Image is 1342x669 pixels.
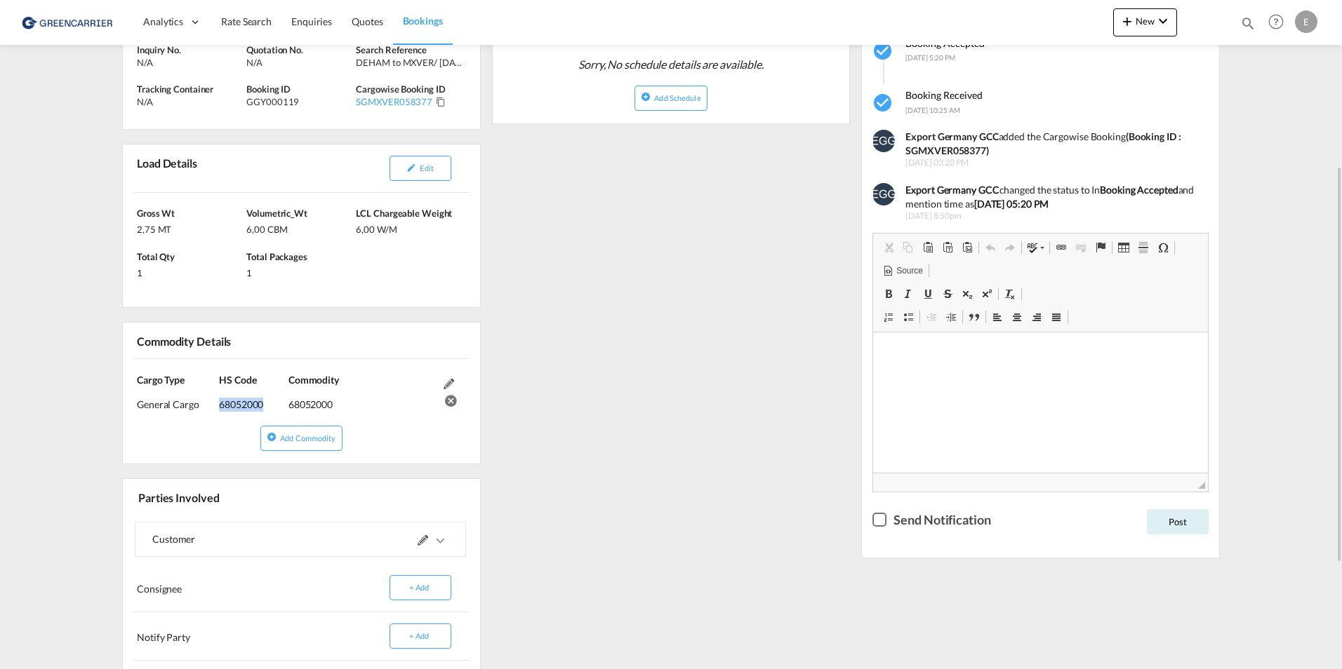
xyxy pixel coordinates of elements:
span: Source [894,265,922,277]
div: Notify Party [133,625,298,648]
a: Paste (Ctrl+V) [918,238,938,257]
a: Justify [1047,308,1066,326]
md-icon: icon-checkbox-marked-circle [872,40,895,62]
span: Inquiry No. [137,44,181,55]
div: N/A [246,56,352,69]
md-icon: icon-plus 400-fg [1119,13,1136,29]
img: 1378a7308afe11ef83610d9e779c6b34.png [21,6,116,38]
a: Link (Ctrl+K) [1051,238,1071,257]
span: Add Commodity [280,433,335,442]
a: Align Right [1027,308,1047,326]
div: 68052000 [219,387,285,412]
span: [DATE] 10:25 AM [905,106,960,114]
div: General Cargo [137,387,219,412]
span: LCL Chargeable Weight [356,208,452,219]
a: Insert/Remove Bulleted List [898,308,918,326]
div: 68052000 [288,387,437,412]
md-icon: icon-magnify [1240,15,1256,31]
strong: Export Germany GCC [905,130,998,142]
b: Booking Accepted [1100,184,1178,196]
a: Spell Check As You Type [1023,238,1048,257]
button: icon-plus-circleAdd Commodity [260,426,342,451]
b: Export Germany GCC [905,184,999,196]
span: Quotation No. [246,44,303,55]
md-icon: icons/ic_keyboard_arrow_right_black_24px.svg [432,532,449,549]
div: SGMXVER058377 [356,95,432,108]
a: Redo (Ctrl+Y) [1000,238,1020,257]
div: 2,75 MT [137,219,243,236]
button: icon-plus-circleAdd Schedule [635,86,707,111]
span: HS Code [219,374,256,386]
div: 1 [137,263,243,279]
a: Underline (Ctrl+U) [918,285,938,303]
span: Tracking Container [137,83,213,95]
span: Search Reference [356,44,426,55]
span: Help [1264,10,1288,34]
span: Commodity [288,374,339,386]
a: Source [879,262,926,280]
span: Cargo Type [137,374,185,386]
div: added the Cargowise Booking [905,130,1198,157]
span: Booking Received [905,89,983,101]
div: Commodity Details [133,328,298,353]
a: Unlink [1071,238,1091,257]
a: Insert Special Character [1153,238,1173,257]
md-checkbox: Checkbox No Ink [872,510,990,529]
div: icon-magnify [1240,15,1256,36]
span: [DATE] 03:20 PM [905,157,1198,169]
button: + Add [390,623,451,649]
md-icon: icon-plus-circle [641,92,651,102]
span: [DATE] 8:50pm [905,210,1198,222]
a: Centre [1007,308,1027,326]
span: [DATE] 5:20 PM [905,53,955,62]
a: Paste from Word [957,238,977,257]
a: Table [1114,238,1134,257]
iframe: Rich Text Editor, editor2 [873,332,1208,473]
a: Paste as plain text (Ctrl+Shift+V) [938,238,957,257]
div: N/A [137,56,243,69]
div: E [1295,11,1317,33]
a: Italic (Ctrl+I) [898,285,918,303]
a: Copy (Ctrl+C) [898,238,918,257]
button: icon-pencilEdit [390,156,451,181]
span: Sorry, No schedule details are available. [573,51,769,78]
md-icon: icon-checkbox-marked-circle [872,92,895,114]
div: Send Notification [893,511,990,529]
div: DEHAM to MXVER/ 19 September, 2025 [356,56,462,69]
a: Superscript [977,285,997,303]
a: Decrease Indent [922,308,941,326]
a: Align Left [988,308,1007,326]
span: Total Packages [246,251,307,262]
a: Anchor [1091,238,1110,257]
div: changed the status to In and mention time as [905,183,1198,210]
span: Add Schedule [654,93,700,102]
md-icon: icon-cancel [444,392,454,403]
span: Enquiries [291,15,332,27]
button: icon-plus 400-fgNewicon-chevron-down [1113,8,1177,36]
a: Strike Through [938,285,957,303]
span: Customer [152,533,195,545]
span: Gross Wt [137,208,175,219]
strong: (Booking ID : SGMXVER058377) [905,130,1181,156]
a: Cut (Ctrl+X) [879,238,898,257]
div: Parties Involved [135,485,298,509]
a: Block Quote [964,308,984,326]
md-icon: icon-pencil [406,163,416,173]
a: Increase Indent [941,308,961,326]
img: EUeHj4AAAAAElFTkSuQmCC [872,130,895,152]
md-icon: icon-chevron-down [1155,13,1171,29]
md-icon: Edit [444,379,454,389]
a: Remove Format [1000,285,1020,303]
span: Rate Search [221,15,272,27]
span: Edit [420,163,433,173]
a: Bold (Ctrl+B) [879,285,898,303]
span: Volumetric_Wt [246,208,307,219]
md-icon: Click to Copy [436,97,446,107]
a: Insert/Remove Numbered List [879,308,898,326]
span: New [1119,15,1171,27]
span: Total Qty [137,251,175,262]
img: EUeHj4AAAAAElFTkSuQmCC [872,183,895,205]
a: Subscript [957,285,977,303]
